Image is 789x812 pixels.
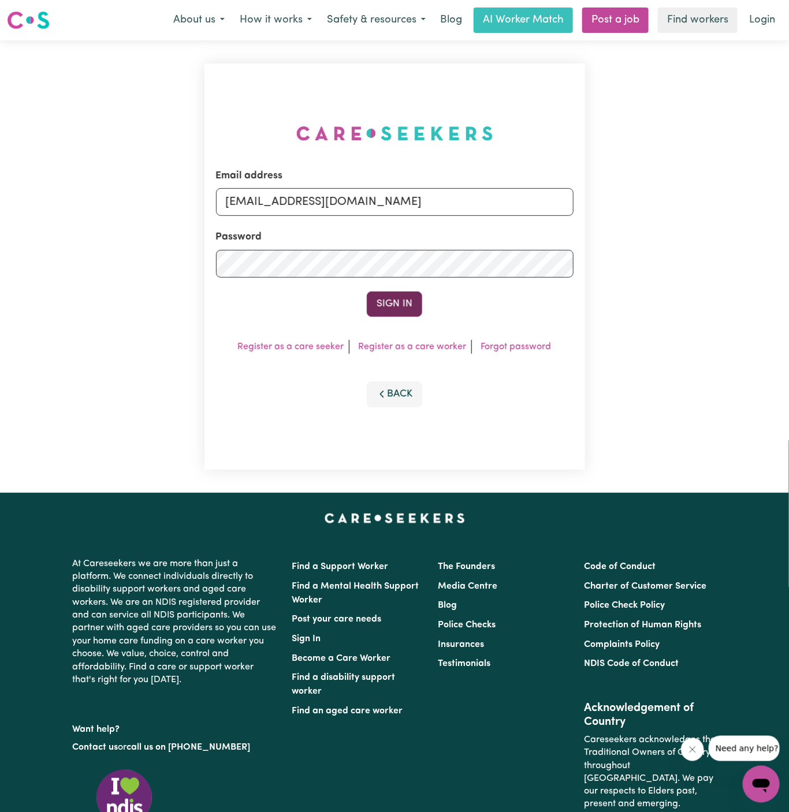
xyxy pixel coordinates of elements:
[292,706,403,716] a: Find an aged care worker
[292,582,419,605] a: Find a Mental Health Support Worker
[709,736,780,761] iframe: Message from company
[7,7,50,33] a: Careseekers logo
[367,381,422,407] button: Back
[319,8,433,32] button: Safety & resources
[658,8,738,33] a: Find workers
[438,582,497,591] a: Media Centre
[742,8,782,33] a: Login
[582,8,649,33] a: Post a job
[216,188,574,216] input: Email address
[438,601,457,610] a: Blog
[325,514,465,523] a: Careseekers home page
[7,10,50,31] img: Careseekers logo
[367,291,422,317] button: Sign In
[585,659,679,668] a: NDIS Code of Conduct
[438,659,490,668] a: Testimonials
[238,342,344,351] a: Register as a care seeker
[72,743,118,752] a: Contact us
[585,620,702,630] a: Protection of Human Rights
[585,701,717,729] h2: Acknowledgement of Country
[126,743,250,752] a: call us on [PHONE_NUMBER]
[292,634,321,643] a: Sign In
[681,738,704,761] iframe: Close message
[292,673,395,696] a: Find a disability support worker
[216,169,283,184] label: Email address
[474,8,573,33] a: AI Worker Match
[292,562,388,571] a: Find a Support Worker
[433,8,469,33] a: Blog
[72,719,278,736] p: Want help?
[743,766,780,803] iframe: Button to launch messaging window
[438,640,484,649] a: Insurances
[481,342,552,351] a: Forgot password
[166,8,232,32] button: About us
[292,654,390,663] a: Become a Care Worker
[438,562,495,571] a: The Founders
[585,601,665,610] a: Police Check Policy
[585,640,660,649] a: Complaints Policy
[72,553,278,691] p: At Careseekers we are more than just a platform. We connect individuals directly to disability su...
[438,620,496,630] a: Police Checks
[292,615,381,624] a: Post your care needs
[359,342,467,351] a: Register as a care worker
[585,582,707,591] a: Charter of Customer Service
[72,736,278,758] p: or
[232,8,319,32] button: How it works
[585,562,656,571] a: Code of Conduct
[216,230,262,245] label: Password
